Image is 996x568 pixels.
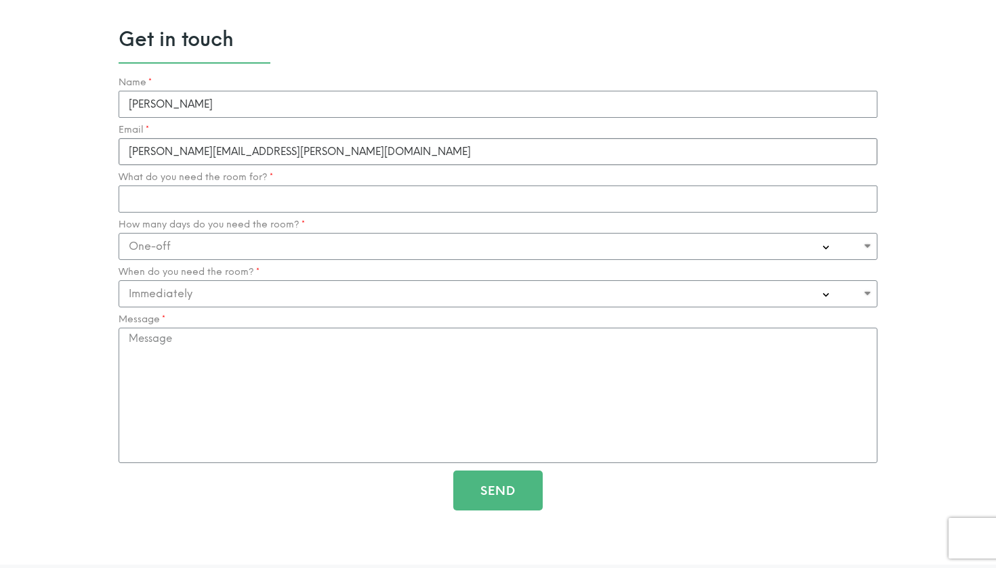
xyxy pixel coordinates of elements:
[119,314,165,325] label: Message
[119,138,877,165] input: Email
[119,28,877,51] span: Get in touch
[119,125,149,135] label: Email
[119,77,152,88] label: Name
[119,219,305,230] label: How many days do you need the room?
[119,172,273,183] label: What do you need the room for?
[453,471,543,510] button: Send
[480,485,516,497] span: Send
[119,267,260,278] label: When do you need the room?
[119,91,877,118] input: Name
